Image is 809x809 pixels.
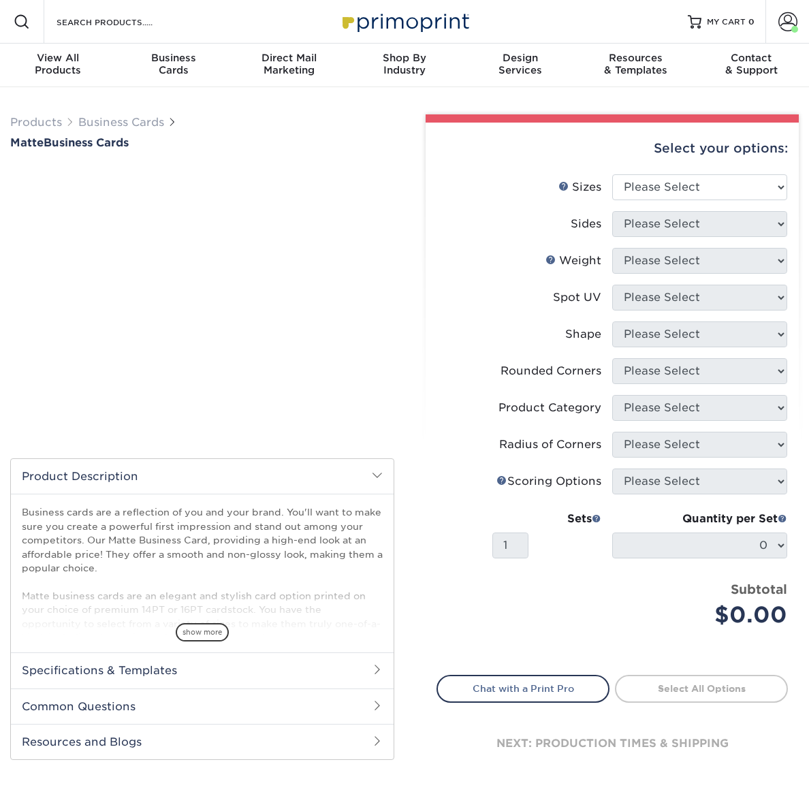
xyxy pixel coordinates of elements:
[22,505,383,699] p: Business cards are a reflection of you and your brand. You'll want to make sure you create a powe...
[693,52,809,76] div: & Support
[10,136,394,149] a: MatteBusiness Cards
[496,473,601,490] div: Scoring Options
[176,623,229,641] span: show more
[558,179,601,195] div: Sizes
[347,44,462,87] a: Shop ByIndustry
[565,326,601,343] div: Shape
[462,52,578,76] div: Services
[437,675,609,702] a: Chat with a Print Pro
[116,52,232,64] span: Business
[693,44,809,87] a: Contact& Support
[231,44,347,87] a: Direct MailMarketing
[254,409,288,443] img: Business Cards 04
[498,400,601,416] div: Product Category
[55,14,188,30] input: SEARCH PRODUCTS.....
[116,52,232,76] div: Cards
[437,123,788,174] div: Select your options:
[553,289,601,306] div: Spot UV
[462,52,578,64] span: Design
[117,409,151,443] img: Business Cards 01
[11,652,394,688] h2: Specifications & Templates
[612,511,787,527] div: Quantity per Set
[78,116,164,129] a: Business Cards
[347,52,462,64] span: Shop By
[347,52,462,76] div: Industry
[748,17,755,27] span: 0
[707,16,746,28] span: MY CART
[208,409,242,443] img: Business Cards 03
[116,44,232,87] a: BusinessCards
[501,363,601,379] div: Rounded Corners
[336,7,473,36] img: Primoprint
[462,44,578,87] a: DesignServices
[231,52,347,64] span: Direct Mail
[693,52,809,64] span: Contact
[492,511,601,527] div: Sets
[231,52,347,76] div: Marketing
[437,703,788,784] div: next: production times & shipping
[571,216,601,232] div: Sides
[731,582,787,597] strong: Subtotal
[499,437,601,453] div: Radius of Corners
[545,253,601,269] div: Weight
[10,116,62,129] a: Products
[10,136,44,149] span: Matte
[622,599,787,631] div: $0.00
[578,44,694,87] a: Resources& Templates
[10,136,394,149] h1: Business Cards
[578,52,694,76] div: & Templates
[578,52,694,64] span: Resources
[615,675,788,702] a: Select All Options
[11,459,394,494] h2: Product Description
[163,409,197,443] img: Business Cards 02
[11,724,394,759] h2: Resources and Blogs
[11,688,394,724] h2: Common Questions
